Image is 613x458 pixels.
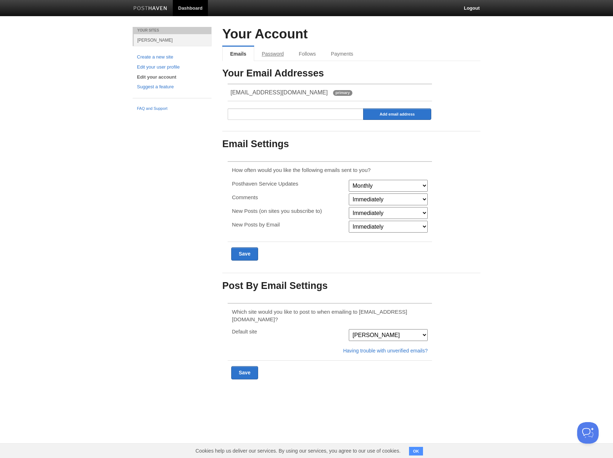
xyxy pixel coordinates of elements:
[137,83,207,91] a: Suggest a feature
[231,366,258,379] input: Save
[232,180,344,187] p: Posthaven Service Updates
[133,27,212,34] li: Your Sites
[409,447,423,455] button: OK
[363,108,431,120] input: Add email address
[254,47,291,61] a: Password
[222,139,480,150] h3: Email Settings
[343,348,428,354] a: Having trouble with unverified emails?
[232,166,428,174] p: How often would you like the following emails sent to you?
[188,444,408,458] span: Cookies help us deliver our services. By using our services, you agree to our use of cookies.
[577,422,599,444] iframe: Help Scout Beacon - Open
[133,6,167,11] img: Posthaven-bar
[222,281,480,291] h3: Post By Email Settings
[291,47,323,61] a: Follows
[222,68,480,79] h3: Your Email Addresses
[232,207,344,215] p: New Posts (on sites you subscribe to)
[137,74,207,81] a: Edit your account
[231,89,328,95] span: [EMAIL_ADDRESS][DOMAIN_NAME]
[232,221,344,228] p: New Posts by Email
[333,90,352,96] span: primary
[232,308,428,323] p: Which site would you like to post to when emailing to [EMAIL_ADDRESS][DOMAIN_NAME]?
[137,64,207,71] a: Edit your user profile
[134,34,212,46] a: [PERSON_NAME]
[137,106,207,112] a: FAQ and Support
[231,247,258,261] input: Save
[232,193,344,201] p: Comments
[222,27,480,42] h2: Your Account
[137,53,207,61] a: Create a new site
[230,329,346,334] div: Default site
[222,47,254,61] a: Emails
[323,47,361,61] a: Payments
